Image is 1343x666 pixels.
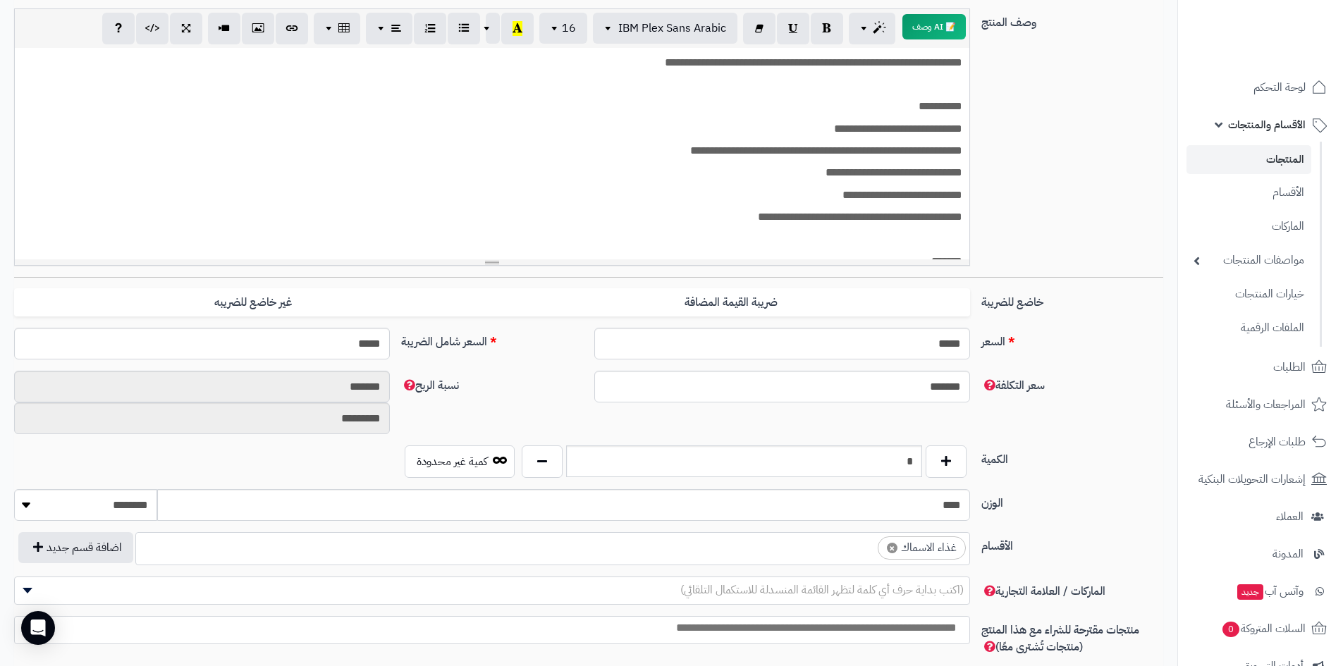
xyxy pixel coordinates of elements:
span: نسبة الربح [401,377,459,394]
a: طلبات الإرجاع [1186,425,1335,459]
a: الطلبات [1186,350,1335,384]
a: لوحة التحكم [1186,70,1335,104]
label: وصف المنتج [976,8,1169,31]
label: الوزن [976,489,1169,512]
a: المدونة [1186,537,1335,571]
span: 0 [1222,621,1239,636]
a: وآتس آبجديد [1186,574,1335,608]
a: خيارات المنتجات [1186,279,1311,309]
label: الأقسام [976,532,1169,555]
label: السعر شامل الضريبة [395,328,589,350]
span: المراجعات والأسئلة [1226,395,1306,414]
button: 📝 AI وصف [902,14,966,39]
a: السلات المتروكة0 [1186,612,1335,646]
a: الأقسام [1186,178,1311,208]
span: المدونة [1273,544,1304,564]
a: الماركات [1186,211,1311,242]
a: الملفات الرقمية [1186,313,1311,343]
span: سعر التكلفة [981,377,1045,394]
span: السلات المتروكة [1221,619,1306,639]
li: غذاء الاسماك [878,536,966,560]
button: 16 [539,13,587,44]
span: (اكتب بداية حرف أي كلمة لتظهر القائمة المنسدلة للاستكمال التلقائي) [680,581,964,598]
img: logo-2.png [1247,33,1330,63]
div: Open Intercom Messenger [21,611,55,645]
a: المراجعات والأسئلة [1186,388,1335,421]
label: الكمية [976,445,1169,468]
span: طلبات الإرجاع [1249,432,1306,452]
button: IBM Plex Sans Arabic [593,13,737,44]
span: منتجات مقترحة للشراء مع هذا المنتج (منتجات تُشترى معًا) [981,622,1139,655]
button: اضافة قسم جديد [18,532,133,563]
label: غير خاضع للضريبه [14,288,492,317]
span: 16 [562,20,576,37]
a: مواصفات المنتجات [1186,245,1311,276]
span: لوحة التحكم [1253,78,1306,97]
span: IBM Plex Sans Arabic [618,20,726,37]
a: العملاء [1186,500,1335,534]
span: إشعارات التحويلات البنكية [1198,469,1306,489]
span: × [887,543,897,553]
span: وآتس آب [1236,581,1304,601]
label: ضريبة القيمة المضافة [492,288,970,317]
span: الطلبات [1273,357,1306,377]
span: الماركات / العلامة التجارية [981,583,1105,600]
span: جديد [1237,584,1263,600]
a: المنتجات [1186,145,1311,174]
a: إشعارات التحويلات البنكية [1186,462,1335,496]
label: خاضع للضريبة [976,288,1169,311]
label: السعر [976,328,1169,350]
span: العملاء [1276,507,1304,526]
span: الأقسام والمنتجات [1228,115,1306,135]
